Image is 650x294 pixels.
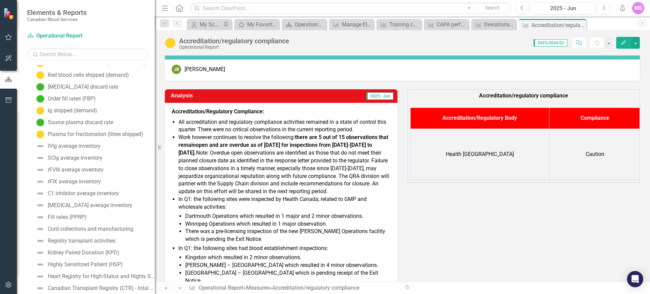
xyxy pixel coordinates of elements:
div: Open Intercom Messenger [627,271,643,287]
img: Not Defined [36,142,44,150]
h3: Analysis [171,93,270,99]
img: On Target [36,83,44,91]
img: Not Defined [36,284,44,292]
div: My Scorecard [200,20,221,29]
div: Cord collections and manufacturing [48,226,133,232]
button: MS [632,2,644,14]
div: Red blood cells shipped (demand) [48,72,129,78]
a: rFIX average inventory [35,176,101,187]
li: In Q1: the following sites were inspected by Health Canada; related to GMP and wholesale activities: [178,196,391,243]
img: Not Defined [36,249,44,257]
div: Accreditation/regulatory compliance [179,37,289,45]
strong: Accreditation/regulatory compliance [479,92,568,99]
div: Manage Elements [342,20,372,29]
img: Not Defined [36,225,44,233]
a: Registry transplant activities [35,235,115,246]
li: Dartmouth Operations which resulted in 1 major and 2 minor observations. [185,212,391,220]
a: SCIg average inventory [35,153,103,163]
img: ClearPoint Strategy [3,8,15,20]
strong: Accreditation/Regulatory Body [442,115,517,121]
a: Cord collections and manufacturing [35,224,133,234]
div: Deviations approved by QA [DATE] [484,20,514,29]
div: Operational Report [179,45,289,50]
a: Training completion [378,20,419,29]
a: Kidney Paired Donation (KPD) [35,247,120,258]
a: [MEDICAL_DATA] discard rate [35,82,118,92]
a: Deviations approved by QA [DATE] [473,20,514,29]
div: [MEDICAL_DATA] average inventory [48,202,132,208]
div: Source plasma discard rate [48,119,113,126]
div: My Favorites [247,20,277,29]
div: [MEDICAL_DATA] discard rate [48,84,118,90]
a: Operational Reports [283,20,325,29]
strong: open and are overdue as of [DATE] for inspections from [DATE]-[DATE] to [DATE]. [178,142,372,156]
span: Search [485,5,500,10]
li: [GEOGRAPHIC_DATA] – [GEOGRAPHIC_DATA] which is pending receipt of the Exit Notice. [185,269,391,285]
div: Training completion [389,20,419,29]
a: Measures [246,285,269,291]
img: Not Defined [36,178,44,186]
img: Not Defined [36,261,44,269]
td: Caution [549,129,641,180]
img: Caution [36,107,44,115]
li: All accreditation and regulatory compliance activities remained in a state of control this quarte... [178,118,391,134]
a: IVIg average inventory [35,141,101,152]
a: Fill rates (PPRP) [35,212,87,223]
a: C1 inhibitor average inventory [35,188,119,199]
img: On Target [36,118,44,127]
div: » » [189,284,397,292]
a: My Scorecard [189,20,221,29]
div: C1 inhibitor average inventory [48,190,119,197]
a: Operational Report [199,285,243,291]
img: Caution [165,38,176,48]
strong: Accreditation/Regulatory Compliance: [172,108,264,115]
div: Heart Registry for High-Status and Highly Sensitized Patients [48,273,155,279]
a: Canadian Transplant Registry (CTR) - total uptime [35,283,155,294]
div: Registry transplant activities [48,238,115,244]
img: Not Defined [36,213,44,221]
a: Manage Elements [331,20,372,29]
img: Caution [36,71,44,79]
div: Accreditation/regulatory compliance [532,21,585,29]
div: [PERSON_NAME] [185,66,225,73]
span: Elements & Reports [27,8,87,17]
strong: Compliance [581,115,609,121]
div: Canadian Transplant Registry (CTR) - total uptime [48,285,155,291]
a: Highly Sensitized Patient (HSP) [35,259,123,270]
div: Fill rates (PPRP) [48,214,87,220]
div: 2025 - Jun [533,4,593,13]
img: Not Defined [36,237,44,245]
div: Plasma for fractionation (litres shipped) [48,131,143,137]
div: CAPA performance [437,20,467,29]
li: Winnipeg Operations which resulted in 1 major observation. [185,220,391,228]
a: Order fill rates (FBP) [35,93,96,104]
div: Operational Reports [295,20,325,29]
button: 2025 - Jun [530,2,595,14]
a: rFVIII average inventory [35,164,104,175]
div: SCIg average inventory [48,155,103,161]
img: Not Defined [36,201,44,209]
div: rFIX average inventory [48,179,101,185]
li: Kingston which resulted in 2 minor observations. [185,254,391,262]
span: 2025 - Jun [366,92,393,100]
div: Ig shipped (demand) [48,108,97,114]
div: Order fill rates (FBP) [48,96,96,102]
div: rFVIII average inventory [48,167,104,173]
li: There was a pre-licensing inspection of the new [PERSON_NAME] Operations facility which is pendin... [185,228,391,243]
a: CAPA performance [426,20,467,29]
a: Operational Report [27,32,112,40]
input: Search ClearPoint... [190,2,511,14]
a: Heart Registry for High-Status and Highly Sensitized Patients [35,271,155,282]
small: Canadian Blood Services [27,17,87,22]
img: Not Defined [36,189,44,198]
img: Not Defined [36,272,44,280]
li: In Q1: the following sites had blood establishment inspections: [178,245,391,285]
div: Accreditation/regulatory compliance [272,285,359,291]
a: My Favorites [236,20,277,29]
img: On Target [36,95,44,103]
a: [MEDICAL_DATA] average inventory [35,200,132,211]
img: Caution [36,130,44,138]
span: Health [GEOGRAPHIC_DATA] [446,151,514,157]
li: Work however continues to resolve the following: Note: Overdue open observations are identified a... [178,134,391,196]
